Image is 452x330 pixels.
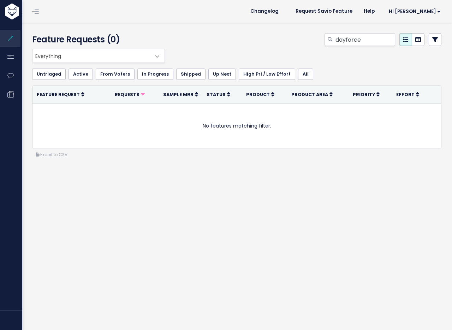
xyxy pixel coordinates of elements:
[396,91,419,98] a: Effort
[239,69,295,80] a: High Pri / Low Effort
[208,69,236,80] a: Up Next
[207,92,226,98] span: Status
[137,69,173,80] a: In Progress
[291,92,328,98] span: Product Area
[298,69,313,80] a: All
[163,92,194,98] span: Sample MRR
[32,33,162,46] h4: Feature Requests (0)
[32,49,165,63] span: Everything
[36,152,67,158] a: Export to CSV
[115,91,145,98] a: Requests
[32,69,441,80] ul: Filter feature requests
[250,9,279,14] span: Changelog
[290,6,358,17] a: Request Savio Feature
[358,6,380,17] a: Help
[291,91,333,98] a: Product Area
[96,69,135,80] a: From Voters
[353,91,380,98] a: Priority
[246,92,270,98] span: Product
[32,49,150,63] span: Everything
[69,69,93,80] a: Active
[389,9,441,14] span: Hi [PERSON_NAME]
[163,91,198,98] a: Sample MRR
[37,92,80,98] span: Feature Request
[353,92,375,98] span: Priority
[115,92,139,98] span: Requests
[246,91,274,98] a: Product
[37,91,84,98] a: Feature Request
[3,4,58,19] img: logo-white.9d6f32f41409.svg
[32,69,66,80] a: Untriaged
[335,33,395,46] input: Search features...
[380,6,446,17] a: Hi [PERSON_NAME]
[32,104,441,148] td: No features matching filter.
[176,69,206,80] a: Shipped
[396,92,415,98] span: Effort
[207,91,230,98] a: Status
